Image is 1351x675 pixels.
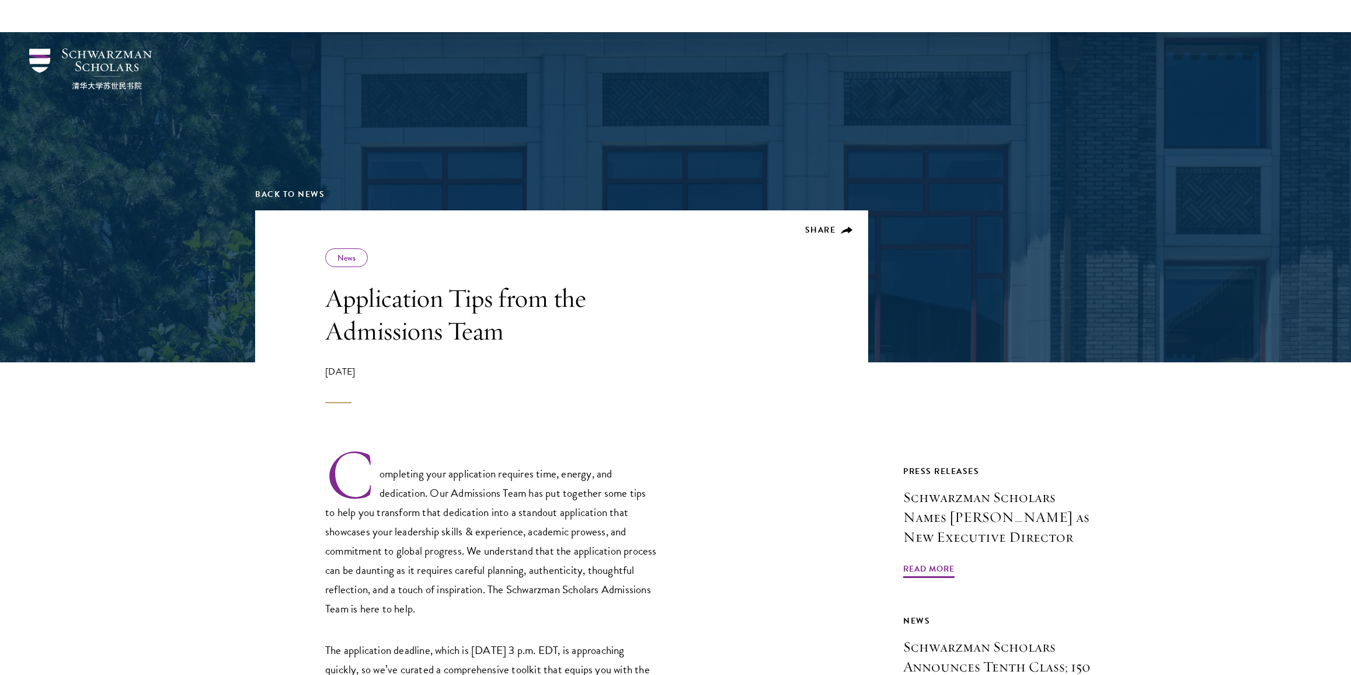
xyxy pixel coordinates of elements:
img: Schwarzman Scholars [29,49,152,89]
div: Press Releases [903,464,1096,479]
span: Share [805,224,836,236]
a: Back to News [255,188,325,200]
h1: Application Tips from the Admissions Team [325,282,658,347]
a: Press Releases Schwarzman Scholars Names [PERSON_NAME] as New Executive Director Read More [903,464,1096,580]
button: Share [805,225,854,236]
a: News [337,252,356,264]
div: News [903,614,1096,628]
div: [DATE] [325,365,658,403]
h3: Schwarzman Scholars Names [PERSON_NAME] as New Executive Director [903,487,1096,547]
span: Read More [903,562,955,580]
p: Completing your application requires time, energy, and dedication. Our Admissions Team has put to... [325,447,658,618]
